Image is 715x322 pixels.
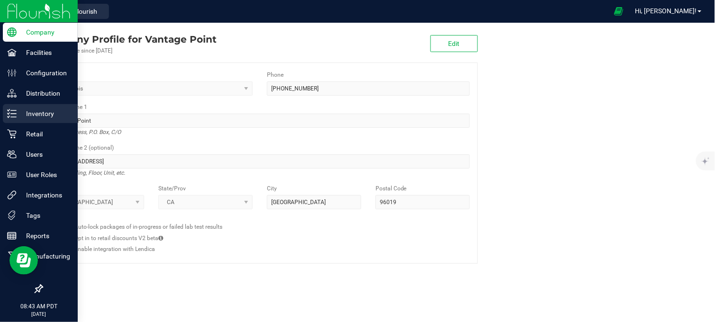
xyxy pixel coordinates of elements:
[17,210,73,221] p: Tags
[74,245,155,253] label: Enable integration with Lendica
[42,46,217,55] div: Account active since [DATE]
[74,223,222,231] label: Auto-lock packages of in-progress or failed lab test results
[7,109,17,118] inline-svg: Inventory
[17,67,73,79] p: Configuration
[9,246,38,275] iframe: Resource center
[17,108,73,119] p: Inventory
[7,27,17,37] inline-svg: Company
[7,48,17,57] inline-svg: Facilities
[17,169,73,180] p: User Roles
[4,302,73,311] p: 08:43 AM PDT
[7,211,17,220] inline-svg: Tags
[74,234,163,242] label: Opt in to retail discounts V2 beta
[17,149,73,160] p: Users
[17,128,73,140] p: Retail
[50,216,470,223] h2: Configs
[50,143,114,152] label: Address Line 2 (optional)
[449,40,460,47] span: Edit
[376,184,407,193] label: Postal Code
[635,7,697,15] span: Hi, [PERSON_NAME]!
[17,189,73,201] p: Integrations
[7,89,17,98] inline-svg: Distribution
[7,251,17,261] inline-svg: Manufacturing
[7,231,17,241] inline-svg: Reports
[7,129,17,139] inline-svg: Retail
[17,230,73,241] p: Reports
[7,190,17,200] inline-svg: Integrations
[50,154,470,169] input: Suite, Building, Unit, etc.
[17,88,73,99] p: Distribution
[4,311,73,318] p: [DATE]
[50,126,121,138] i: Street address, P.O. Box, C/O
[17,250,73,262] p: Manufacturing
[158,184,186,193] label: State/Prov
[267,195,361,209] input: City
[608,2,629,20] span: Open Ecommerce Menu
[267,71,284,79] label: Phone
[376,195,470,209] input: Postal Code
[17,27,73,38] p: Company
[17,47,73,58] p: Facilities
[267,81,470,96] input: (123) 456-7890
[431,35,478,52] button: Edit
[42,32,217,46] div: Vantage Point
[7,150,17,159] inline-svg: Users
[7,68,17,78] inline-svg: Configuration
[7,170,17,179] inline-svg: User Roles
[50,114,470,128] input: Address
[50,167,125,179] i: Suite, Building, Floor, Unit, etc.
[267,184,277,193] label: City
